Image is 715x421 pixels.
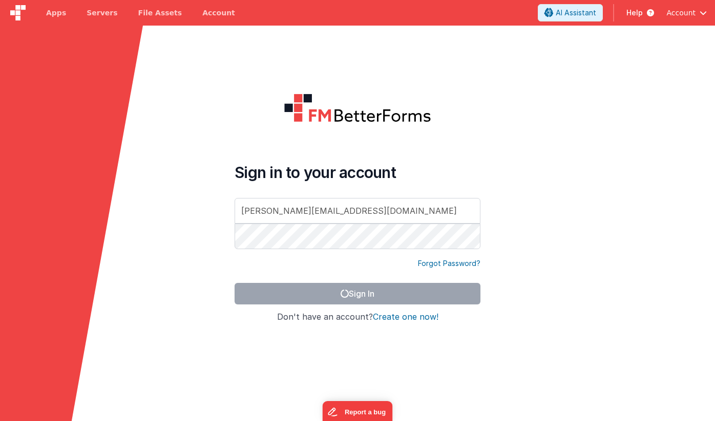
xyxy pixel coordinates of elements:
[538,4,603,21] button: AI Assistant
[666,8,707,18] button: Account
[235,198,480,224] input: Email Address
[666,8,696,18] span: Account
[235,313,480,322] h4: Don't have an account?
[373,313,438,322] button: Create one now!
[556,8,596,18] span: AI Assistant
[235,283,480,304] button: Sign In
[87,8,117,18] span: Servers
[235,163,480,182] h4: Sign in to your account
[138,8,182,18] span: File Assets
[418,258,480,269] a: Forgot Password?
[626,8,643,18] span: Help
[46,8,66,18] span: Apps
